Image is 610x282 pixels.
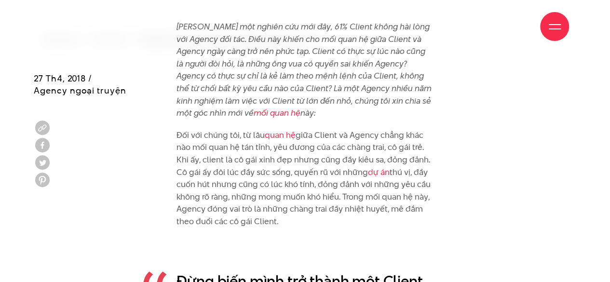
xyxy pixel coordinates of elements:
a: dự án [368,166,390,178]
p: Đối với chúng tôi, từ lâu giữa Client và Agency chẳng khác nào mối quan hệ tán tỉnh, yêu đương củ... [176,129,434,228]
span: 27 Th4, 2018 / Agency ngoại truyện [34,72,126,96]
em: [PERSON_NAME] một nghiên cứu mới đây, 61% Client không hài lòng với Agency đối tác. Điều này khiế... [176,21,432,119]
a: mối quan hệ [254,107,300,119]
a: quan hệ [265,129,296,141]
